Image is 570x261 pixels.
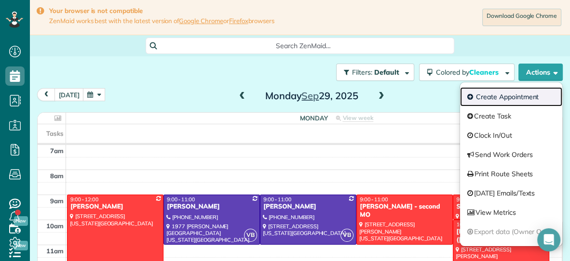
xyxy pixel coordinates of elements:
button: Actions [518,64,563,81]
span: 7am [50,147,64,155]
a: Print Route Sheets [460,164,562,183]
a: Create Task [460,106,562,126]
span: Filters: [352,68,372,77]
span: 9:00 - 11:00 [263,196,291,203]
span: VB [340,229,353,242]
span: 11am [46,247,64,255]
span: 9am [50,197,64,205]
span: 9:00 - 11:00 [167,196,195,203]
a: Clock In/Out [460,126,562,145]
a: [DATE] Emails/Texts [460,183,562,203]
button: [DATE] [54,88,84,101]
div: [PERSON_NAME] [166,203,257,211]
span: VB [244,229,257,242]
button: prev [37,88,55,101]
span: View week [342,114,373,122]
span: 9:00 - 12:00 [70,196,98,203]
div: [PERSON_NAME] ([PERSON_NAME]) [456,228,546,244]
div: [PERSON_NAME] - second MO [359,203,450,219]
span: 10:00 - 12:00 [456,221,488,228]
span: ZenMaid works best with the latest version of or browsers [49,17,274,25]
span: 8am [50,172,64,180]
button: Colored byCleaners [419,64,515,81]
a: Google Chrome [179,17,223,25]
h2: Monday 29, 2025 [251,91,372,101]
span: 10am [46,222,64,230]
span: Sep [301,90,319,102]
span: 9:00 - 10:00 [456,196,484,203]
div: [PERSON_NAME] [70,203,161,211]
a: Create Appointment [460,87,562,106]
span: 9:00 - 11:00 [360,196,388,203]
strong: Your browser is not compatible [49,7,274,15]
button: Filters: Default [336,64,414,81]
a: Firefox [229,17,248,25]
span: Colored by [436,68,502,77]
a: Download Google Chrome [482,9,561,26]
div: Savannah OFF [456,203,546,211]
span: Cleaners [469,68,500,77]
span: Default [374,68,400,77]
a: Send Work Orders [460,145,562,164]
a: View Metrics [460,203,562,222]
span: Tasks [46,130,64,137]
div: Open Intercom Messenger [537,228,560,251]
a: Filters: Default [331,64,414,81]
div: [PERSON_NAME] [263,203,353,211]
span: Monday [300,114,328,122]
